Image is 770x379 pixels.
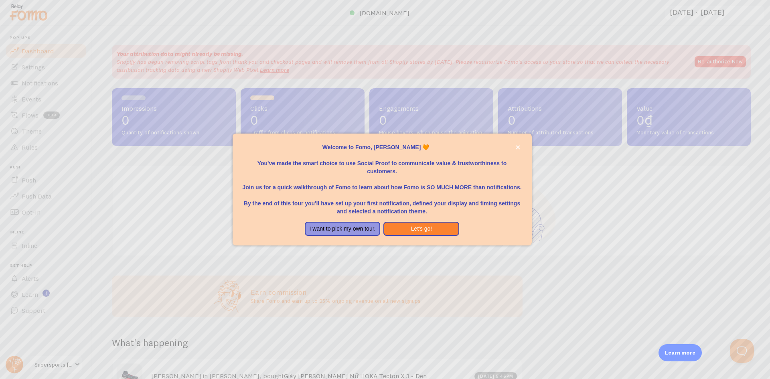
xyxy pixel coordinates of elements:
[242,191,522,215] p: By the end of this tour you'll have set up your first notification, defined your display and timi...
[665,349,695,357] p: Learn more
[383,222,459,236] button: Let's go!
[233,134,532,246] div: Welcome to Fomo, Duc Nguyen 🧡You&amp;#39;ve made the smart choice to use Social Proof to communic...
[242,151,522,175] p: You've made the smart choice to use Social Proof to communicate value & trustworthiness to custom...
[242,143,522,151] p: Welcome to Fomo, [PERSON_NAME] 🧡
[305,222,381,236] button: I want to pick my own tour.
[659,344,702,361] div: Learn more
[242,175,522,191] p: Join us for a quick walkthrough of Fomo to learn about how Fomo is SO MUCH MORE than notifications.
[514,143,522,152] button: close,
